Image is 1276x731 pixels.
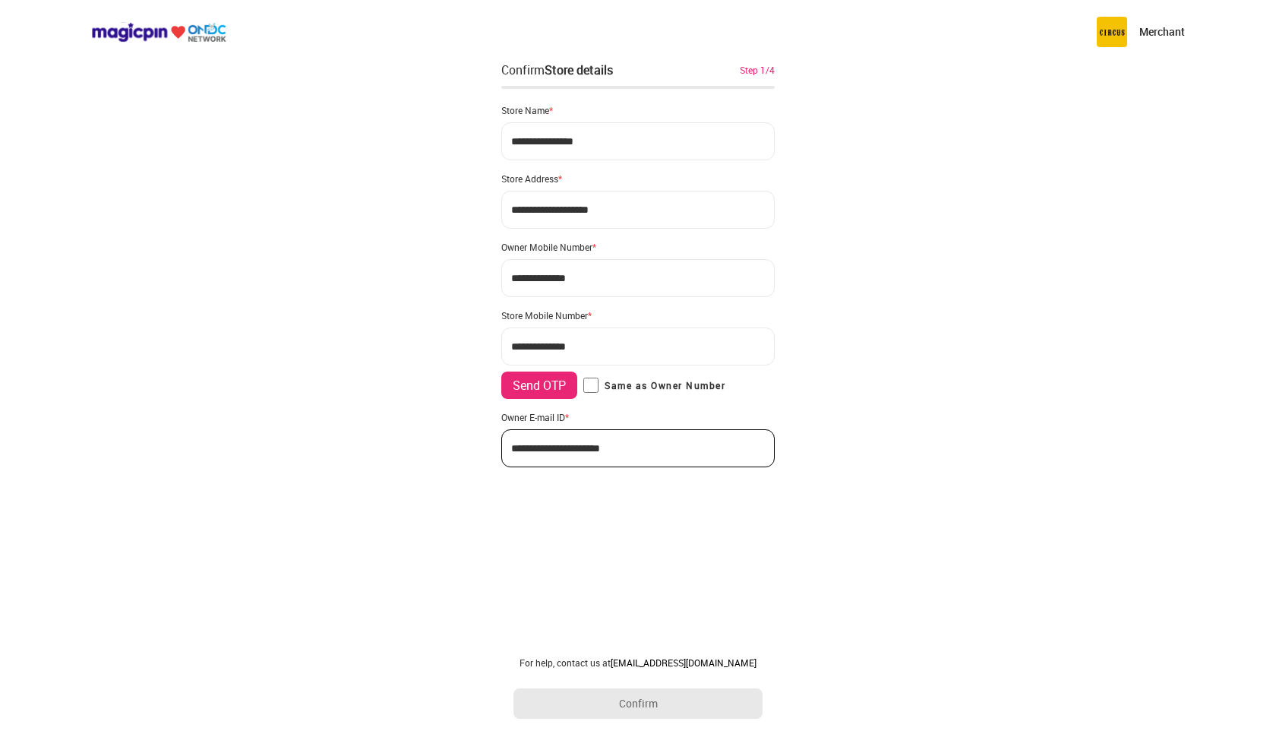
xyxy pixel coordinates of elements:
[501,172,775,185] div: Store Address
[501,411,775,423] div: Owner E-mail ID
[513,657,763,669] div: For help, contact us at
[501,61,613,79] div: Confirm
[501,309,775,321] div: Store Mobile Number
[545,62,613,78] div: Store details
[740,63,775,77] div: Step 1/4
[501,104,775,116] div: Store Name
[501,372,577,399] button: Send OTP
[611,657,756,669] a: [EMAIL_ADDRESS][DOMAIN_NAME]
[1139,24,1185,40] p: Merchant
[583,378,725,393] label: Same as Owner Number
[91,22,226,43] img: ondc-logo-new-small.8a59708e.svg
[1097,17,1127,47] img: circus.b677b59b.png
[501,241,775,253] div: Owner Mobile Number
[513,688,763,719] button: Confirm
[583,378,599,393] input: Same as Owner Number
